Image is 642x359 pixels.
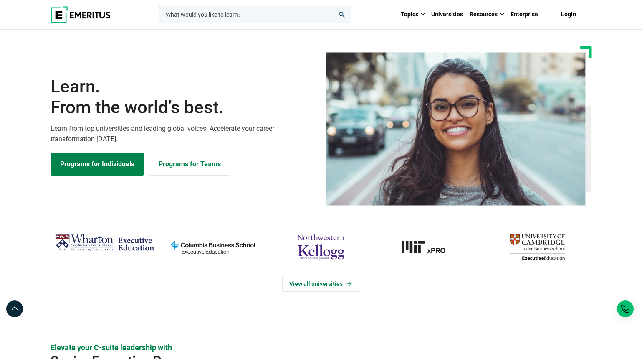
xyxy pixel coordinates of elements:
[51,97,316,118] span: From the world’s best.
[51,342,591,353] p: Elevate your C-suite leadership with
[282,276,360,292] a: View Universities
[546,6,591,23] a: Login
[51,123,316,145] p: Learn from top universities and leading global voices. Accelerate your career transformation [DATE].
[326,52,586,206] img: Learn from the world's best
[159,6,351,23] input: woocommerce-product-search-field-0
[488,231,587,263] img: cambridge-judge-business-school
[51,153,144,176] a: Explore Programs
[379,231,479,263] img: MIT xPRO
[55,231,154,255] img: Wharton Executive Education
[51,76,316,118] h1: Learn.
[163,231,263,263] img: columbia-business-school
[271,231,371,263] img: northwestern-kellogg
[149,153,230,176] a: Explore for Business
[379,231,479,263] a: MIT-xPRO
